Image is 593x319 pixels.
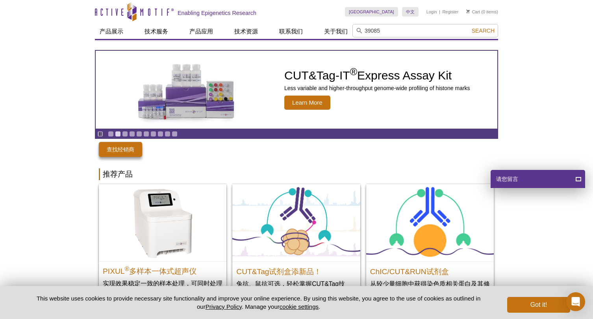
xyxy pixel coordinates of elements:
[150,131,156,137] a: Go to slide 7
[236,264,356,276] h2: CUT&Tag试剂盒添新品！
[370,280,490,296] p: 从较少量细胞中获得染色质相关蛋白及其修饰的全基因组分布
[230,24,263,39] a: 技术资源
[466,9,470,13] img: Your Cart
[426,9,437,15] a: Login
[206,303,242,310] a: Privacy Policy
[96,51,497,129] article: CUT&Tag-IT Express Assay Kit
[124,266,129,272] sup: ®
[99,142,142,157] a: 查找经销商
[103,279,222,295] p: 实现效果稳定一致的样本处理，可同时处理1-96个样本
[566,292,585,311] div: Open Intercom Messenger
[122,131,128,137] a: Go to slide 3
[370,264,490,276] h2: ChIC/CUT&RUN试剂盒
[96,51,497,129] a: CUT&Tag-IT Express Assay Kit CUT&Tag-IT®Express Assay Kit Less variable and higher-throughput gen...
[466,7,498,17] li: (0 items)
[280,303,319,310] button: cookie settings
[495,170,518,188] span: 请您留言
[143,131,149,137] a: Go to slide 6
[95,24,128,39] a: 产品展示
[103,264,222,275] h2: PIXUL 多样本一体式超声仪
[366,184,494,304] a: ChIC/CUT&RUN Assay Kit ChIC/CUT&RUN试剂盒 从较少量细胞中获得染色质相关蛋白及其修饰的全基因组分布
[232,184,360,304] a: CUT&Tag试剂盒添新品！ CUT&Tag试剂盒添新品！ 兔抗、鼠抗可选，轻松掌握CUT&Tag技术！
[507,297,570,313] button: Got it!
[442,9,458,15] a: Register
[23,294,494,311] p: This website uses cookies to provide necessary site functionality and improve your online experie...
[108,131,114,137] a: Go to slide 1
[366,184,494,262] img: ChIC/CUT&RUN Assay Kit
[439,7,440,17] li: |
[232,184,360,262] img: CUT&Tag试剂盒添新品！
[284,70,470,81] h2: CUT&Tag-IT Express Assay Kit
[99,184,226,261] img: PIXUL Multi-Sample Sonicator
[472,28,495,34] span: Search
[345,7,398,17] a: [GEOGRAPHIC_DATA]
[319,24,352,39] a: 关于我们
[172,131,178,137] a: Go to slide 10
[284,96,330,110] span: Learn More
[121,46,251,133] img: CUT&Tag-IT Express Assay Kit
[178,9,256,17] h2: Enabling Epigenetics Research
[129,131,135,137] a: Go to slide 4
[99,184,226,303] a: PIXUL Multi-Sample Sonicator PIXUL®多样本一体式超声仪 实现效果稳定一致的样本处理，可同时处理1-96个样本
[97,131,103,137] a: Toggle autoplay
[140,24,173,39] a: 技术服务
[165,131,170,137] a: Go to slide 9
[115,131,121,137] a: Go to slide 2
[274,24,308,39] a: 联系我们
[136,131,142,137] a: Go to slide 5
[284,85,470,92] p: Less variable and higher-throughput genome-wide profiling of histone marks
[469,27,497,34] button: Search
[158,131,163,137] a: Go to slide 8
[350,66,357,77] sup: ®
[402,7,419,17] a: 中文
[185,24,218,39] a: 产品应用
[236,280,356,296] p: 兔抗、鼠抗可选，轻松掌握CUT&Tag技术！
[466,9,480,15] a: Cart
[99,168,494,180] h2: 推荐产品
[352,24,498,37] input: Keyword, Cat. No.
